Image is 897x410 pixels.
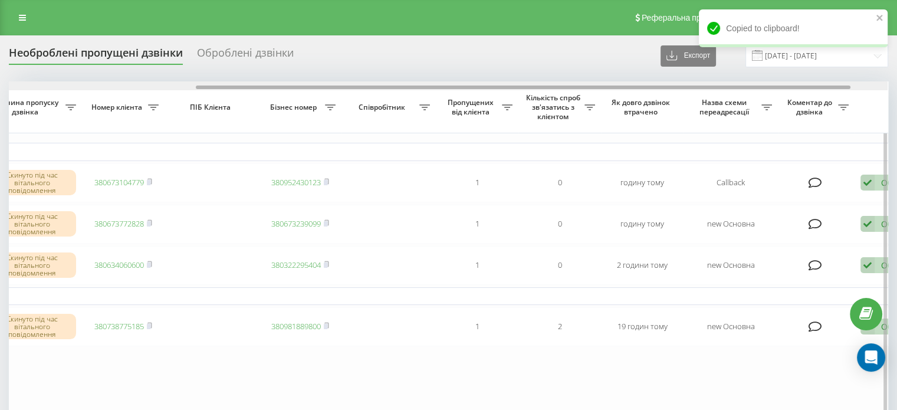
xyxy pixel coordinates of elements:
[347,103,419,112] span: Співробітник
[689,98,761,116] span: Назва схеми переадресації
[784,98,838,116] span: Коментар до дзвінка
[601,205,684,244] td: годину тому
[271,218,321,229] a: 380673239099
[876,13,884,24] button: close
[518,246,601,285] td: 0
[610,98,674,116] span: Як довго дзвінок втрачено
[661,45,716,67] button: Експорт
[175,103,249,112] span: ПІБ Клієнта
[271,177,321,188] a: 380952430123
[518,307,601,346] td: 2
[88,103,148,112] span: Номер клієнта
[642,13,728,22] span: Реферальна програма
[684,246,778,285] td: new Основна
[684,205,778,244] td: new Основна
[699,9,888,47] div: Copied to clipboard!
[857,343,885,372] div: Open Intercom Messenger
[518,205,601,244] td: 0
[9,47,183,65] div: Необроблені пропущені дзвінки
[94,260,144,270] a: 380634060600
[436,246,518,285] td: 1
[601,163,684,202] td: годину тому
[436,307,518,346] td: 1
[436,163,518,202] td: 1
[94,321,144,332] a: 380738775185
[94,218,144,229] a: 380673772828
[524,93,584,121] span: Кількість спроб зв'язатись з клієнтом
[197,47,294,65] div: Оброблені дзвінки
[436,205,518,244] td: 1
[94,177,144,188] a: 380673104779
[271,321,321,332] a: 380981889800
[601,307,684,346] td: 19 годин тому
[601,246,684,285] td: 2 години тому
[684,163,778,202] td: Callback
[442,98,502,116] span: Пропущених від клієнта
[265,103,325,112] span: Бізнес номер
[271,260,321,270] a: 380322295404
[518,163,601,202] td: 0
[684,307,778,346] td: new Основна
